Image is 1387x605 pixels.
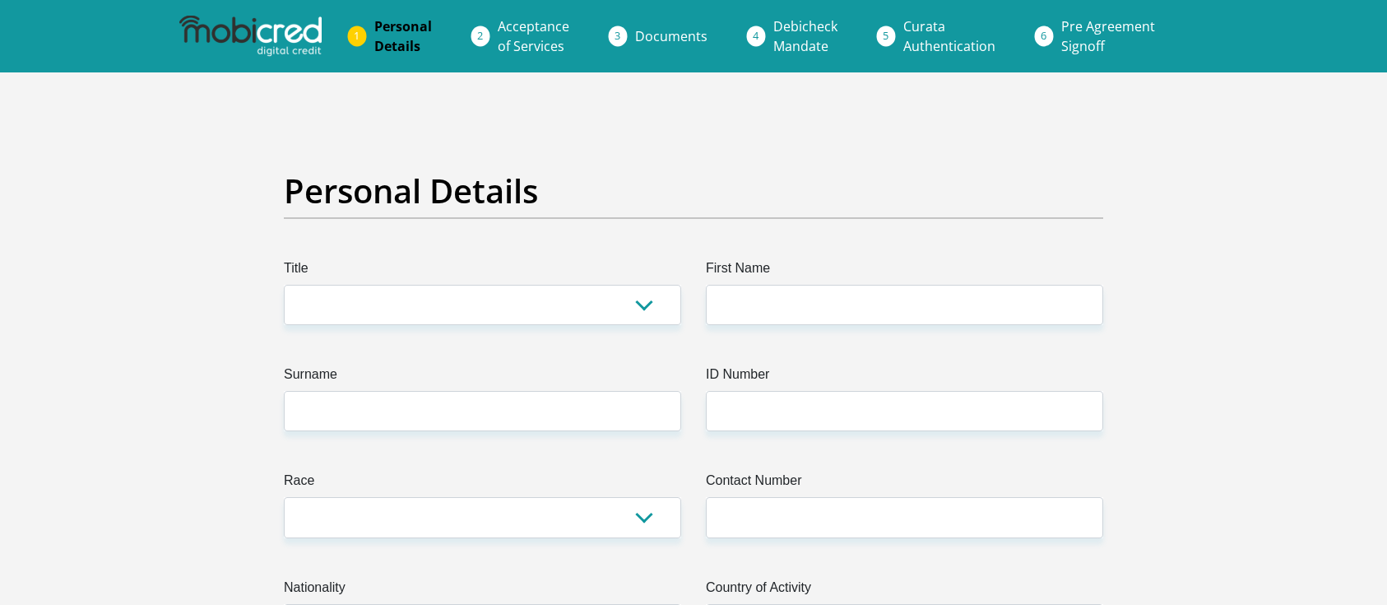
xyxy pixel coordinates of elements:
a: DebicheckMandate [760,10,851,63]
label: Country of Activity [706,578,1103,604]
a: CurataAuthentication [890,10,1009,63]
label: First Name [706,258,1103,285]
label: Contact Number [706,471,1103,497]
a: Documents [622,20,721,53]
input: ID Number [706,391,1103,431]
input: First Name [706,285,1103,325]
a: Acceptanceof Services [485,10,582,63]
label: Title [284,258,681,285]
input: Surname [284,391,681,431]
label: Surname [284,365,681,391]
a: Pre AgreementSignoff [1048,10,1168,63]
span: Pre Agreement Signoff [1061,17,1155,55]
input: Contact Number [706,497,1103,538]
h2: Personal Details [284,171,1103,211]
a: PersonalDetails [361,10,445,63]
label: Race [284,471,681,497]
img: mobicred logo [179,16,321,57]
span: Curata Authentication [903,17,995,55]
label: Nationality [284,578,681,604]
span: Personal Details [374,17,432,55]
span: Acceptance of Services [498,17,569,55]
label: ID Number [706,365,1103,391]
span: Debicheck Mandate [773,17,837,55]
span: Documents [635,27,707,45]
